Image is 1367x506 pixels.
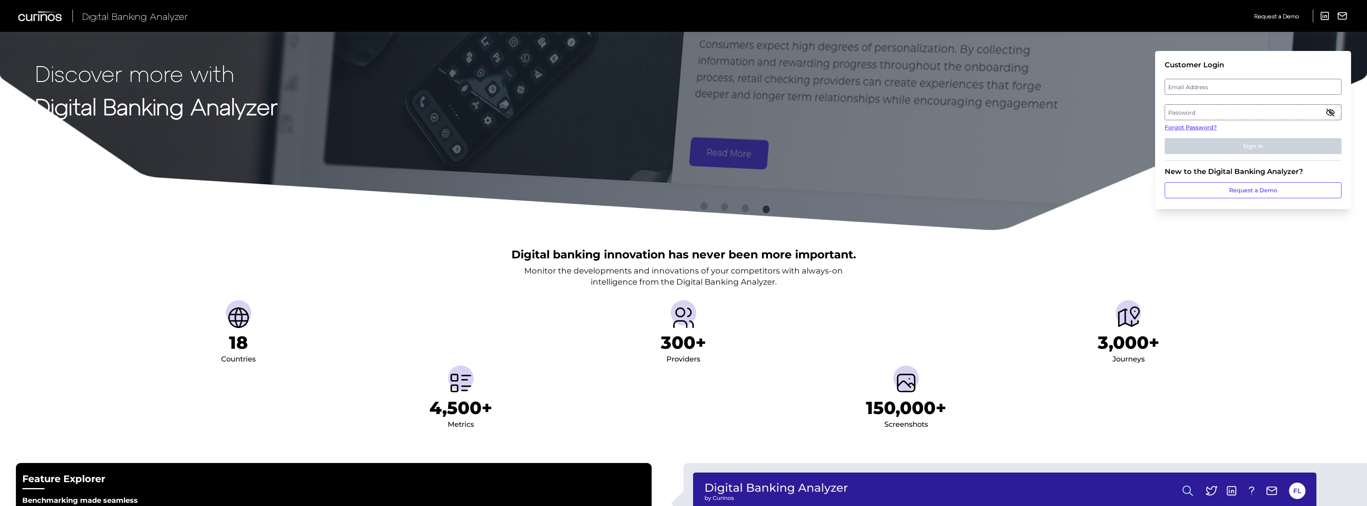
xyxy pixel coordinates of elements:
[226,305,251,330] img: Countries
[1165,182,1342,198] a: Request a Demo
[18,11,63,21] img: Curinos
[1165,61,1342,69] div: Customer Login
[35,93,278,119] strong: Digital Banking Analyzer
[22,496,138,505] strong: Benchmarking made seamless
[893,370,919,396] img: Screenshots
[1165,167,1342,176] div: New to the Digital Banking Analyzer?
[35,61,278,86] p: Discover more with
[866,397,946,418] h1: 150,000+
[1165,80,1341,94] label: Email Address
[1165,123,1342,132] a: Forgot Password?
[1165,105,1341,119] label: Password
[1254,13,1299,20] span: Request a Demo
[22,473,645,486] h2: Feature Explorer
[1254,10,1299,23] a: Request a Demo
[221,353,256,366] div: Countries
[884,418,928,431] div: Screenshots
[82,10,188,22] span: Digital Banking Analyzer
[429,397,492,418] h1: 4,500+
[1098,332,1159,353] h1: 3,000+
[661,332,706,353] h1: 300+
[1116,305,1141,330] img: Journeys
[524,265,843,287] p: Monitor the developments and innovations of your competitors with always-on intelligence from the...
[1112,353,1145,366] div: Journeys
[229,332,248,353] h1: 18
[511,247,856,262] h2: Digital banking innovation has never been more important.
[671,305,696,330] img: Providers
[448,370,474,396] img: Metrics
[448,418,474,431] div: Metrics
[1165,138,1342,154] button: Sign In
[666,353,700,366] div: Providers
